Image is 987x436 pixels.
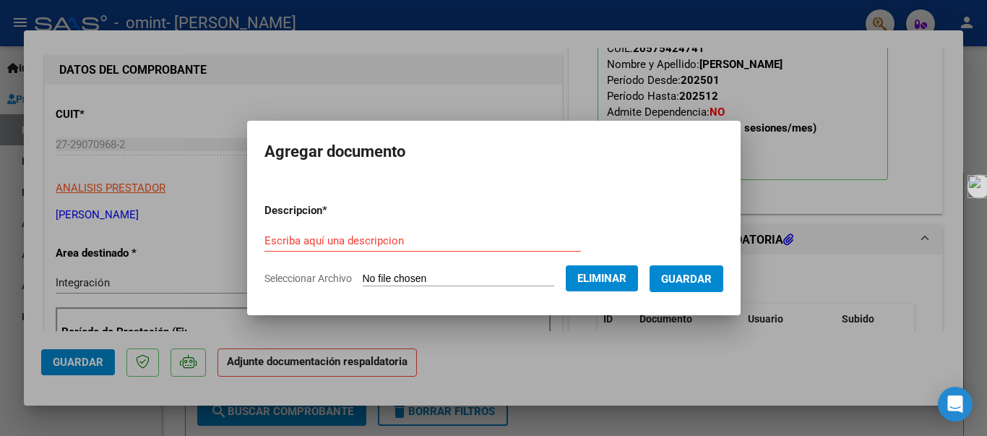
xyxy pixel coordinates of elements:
[661,273,712,286] span: Guardar
[264,138,723,166] h2: Agregar documento
[566,265,638,291] button: Eliminar
[938,387,973,422] div: Open Intercom Messenger
[650,265,723,292] button: Guardar
[577,272,626,285] span: Eliminar
[264,273,352,284] span: Seleccionar Archivo
[264,202,402,219] p: Descripcion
